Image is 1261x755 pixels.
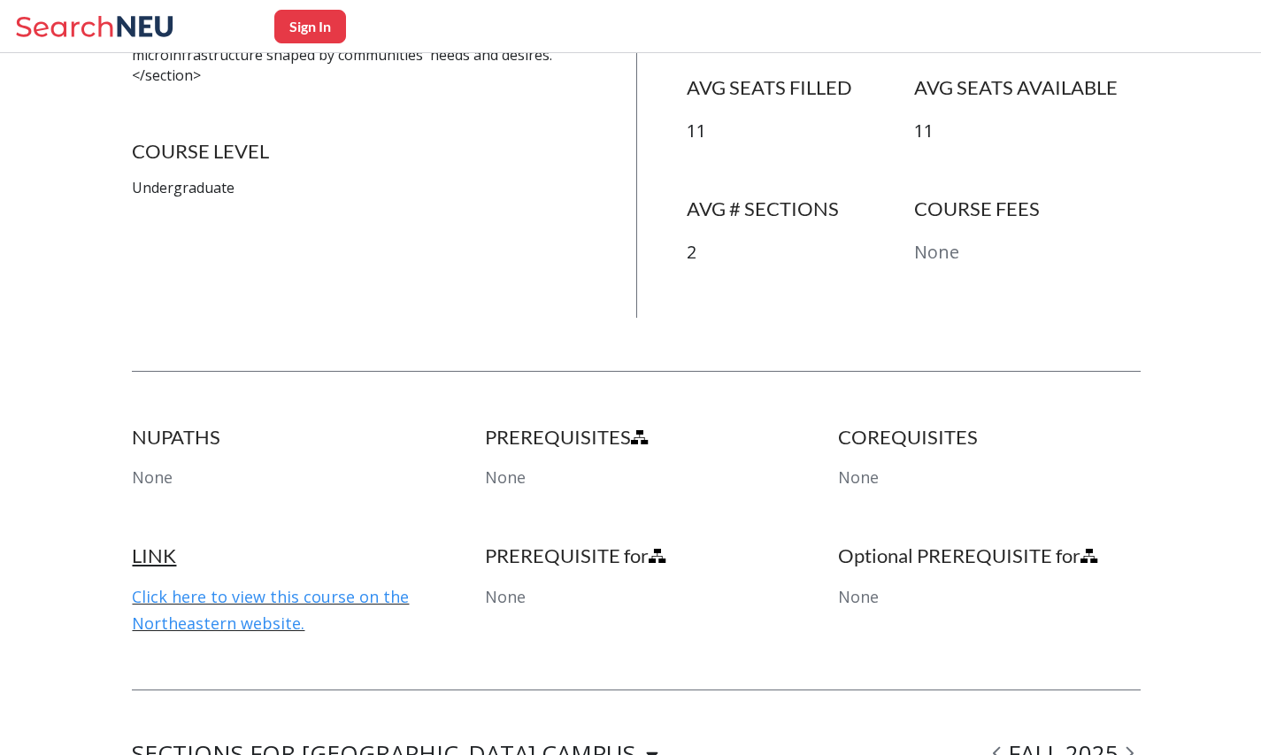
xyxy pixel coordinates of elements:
h4: COURSE LEVEL [132,139,586,164]
h4: COURSE FEES [914,196,1142,221]
span: None [485,466,526,488]
span: None [485,586,526,607]
h4: COREQUISITES [838,425,1141,450]
a: Click here to view this course on the Northeastern website. [132,586,409,634]
span: None [838,586,879,607]
h4: LINK [132,543,434,568]
span: None [838,466,879,488]
p: Undergraduate [132,178,586,198]
h4: Optional PREREQUISITE for [838,543,1141,568]
p: 11 [914,119,1142,144]
p: 2 [687,240,914,266]
h4: AVG SEATS AVAILABLE [914,75,1142,100]
h4: AVG SEATS FILLED [687,75,914,100]
h4: AVG # SECTIONS [687,196,914,221]
p: None [914,240,1142,266]
h4: PREREQUISITE for [485,543,788,568]
h4: PREREQUISITES [485,425,788,450]
span: None [132,466,173,488]
h4: NUPATHS [132,425,434,450]
p: 11 [687,119,914,144]
button: Sign In [274,10,346,43]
